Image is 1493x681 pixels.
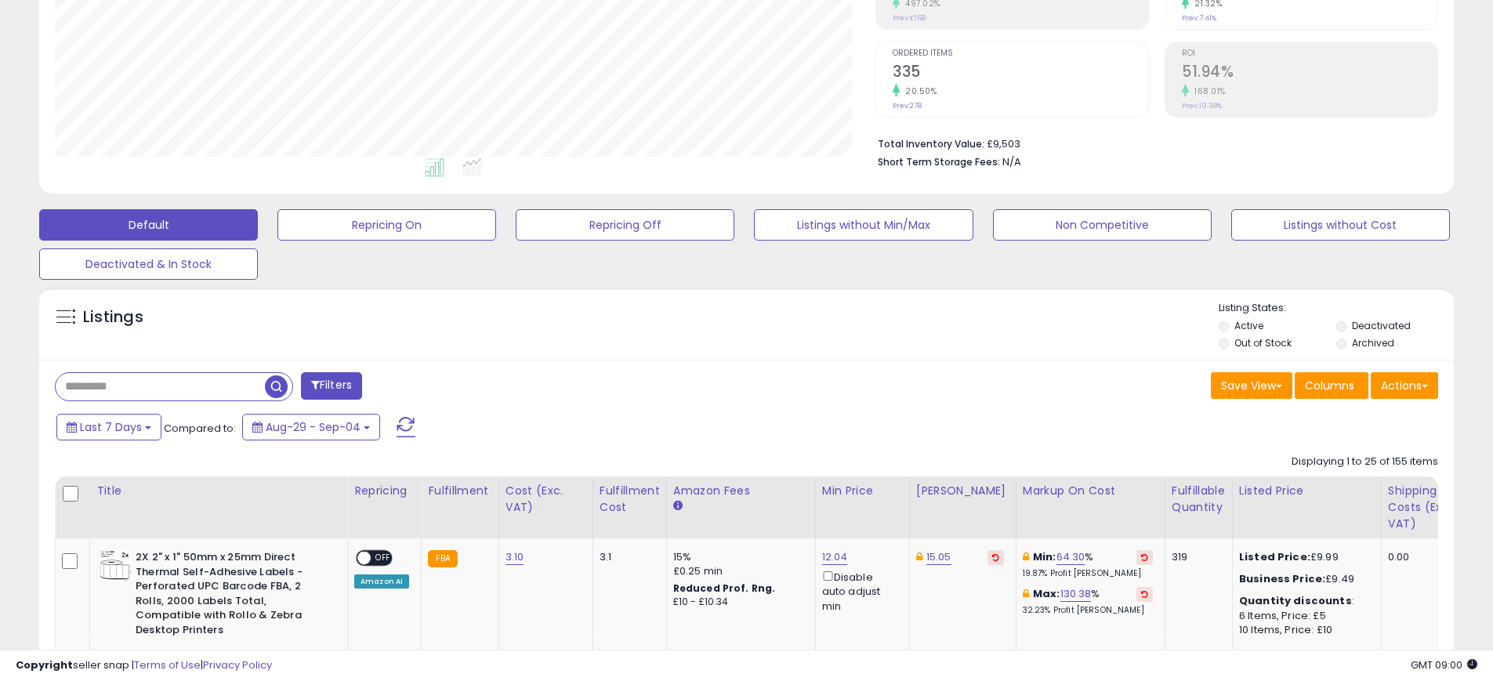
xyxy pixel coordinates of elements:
div: 319 [1172,550,1220,564]
small: Prev: £168 [893,13,926,23]
b: Quantity discounts [1239,593,1352,608]
b: Listed Price: [1239,549,1310,564]
div: Repricing [354,483,415,499]
div: Min Price [822,483,903,499]
span: Ordered Items [893,49,1148,58]
button: Actions [1371,372,1438,399]
button: Repricing Off [516,209,734,241]
small: Amazon Fees. [673,499,683,513]
b: Min: [1033,549,1056,564]
small: Prev: 278 [893,101,922,110]
a: Privacy Policy [203,657,272,672]
div: [PERSON_NAME] [916,483,1009,499]
div: Fulfillment [428,483,491,499]
div: Fulfillable Quantity [1172,483,1226,516]
div: Amazon AI [354,574,409,589]
div: £10 - £10.34 [673,596,803,609]
a: 12.04 [822,549,848,565]
small: Prev: 19.38% [1182,101,1222,110]
div: % [1023,550,1153,579]
div: Listed Price [1239,483,1375,499]
button: Last 7 Days [56,414,161,440]
span: N/A [1002,154,1021,169]
b: 2X 2" x 1" 50mm x 25mm Direct Thermal Self-Adhesive Labels - Perforated UPC Barcode FBA, 2 Rolls,... [136,550,326,641]
div: Disable auto adjust min [822,568,897,614]
small: FBA [428,550,457,567]
a: 64.30 [1056,549,1085,565]
button: Columns [1295,372,1368,399]
button: Default [39,209,258,241]
button: Deactivated & In Stock [39,248,258,280]
p: 19.87% Profit [PERSON_NAME] [1023,568,1153,579]
div: Fulfillment Cost [600,483,660,516]
div: £9.49 [1239,572,1369,586]
button: Aug-29 - Sep-04 [242,414,380,440]
div: Shipping Costs (Exc. VAT) [1388,483,1469,532]
button: Listings without Cost [1231,209,1450,241]
label: Out of Stock [1234,336,1292,350]
strong: Copyright [16,657,73,672]
div: £9.99 [1239,550,1369,564]
li: £9,503 [878,133,1426,152]
div: % [1023,587,1153,616]
span: Compared to: [164,421,236,436]
label: Active [1234,319,1263,332]
a: 3.10 [506,549,524,565]
b: Short Term Storage Fees: [878,155,1000,168]
div: £0.25 min [673,564,803,578]
h2: 51.94% [1182,63,1437,84]
div: seller snap | | [16,658,272,673]
b: Total Inventory Value: [878,137,984,150]
small: 20.50% [900,85,937,97]
a: 15.05 [926,549,951,565]
h5: Listings [83,306,143,328]
p: 32.23% Profit [PERSON_NAME] [1023,605,1153,616]
th: The percentage added to the cost of goods (COGS) that forms the calculator for Min & Max prices. [1016,476,1165,538]
span: Aug-29 - Sep-04 [266,419,361,435]
button: Listings without Min/Max [754,209,973,241]
label: Deactivated [1352,319,1411,332]
small: 168.01% [1189,85,1226,97]
small: Prev: 7.41% [1182,13,1216,23]
a: Terms of Use [134,657,201,672]
div: 10 Items, Price: £10 [1239,623,1369,637]
div: Cost (Exc. VAT) [506,483,586,516]
span: Columns [1305,378,1354,393]
b: Max: [1033,586,1060,601]
span: OFF [371,552,396,565]
p: Listing States: [1219,301,1454,316]
button: Filters [301,372,362,400]
div: 15% [673,550,803,564]
b: Reduced Prof. Rng. [673,581,776,595]
span: ROI [1182,49,1437,58]
a: 130.38 [1060,586,1092,602]
img: 41VZ4JsgYAL._SL40_.jpg [100,550,132,581]
div: 0.00 [1388,550,1463,564]
label: Archived [1352,336,1394,350]
div: : [1239,594,1369,608]
h2: 335 [893,63,1148,84]
button: Non Competitive [993,209,1212,241]
div: Amazon Fees [673,483,809,499]
div: 6 Items, Price: £5 [1239,609,1369,623]
div: Title [96,483,341,499]
div: Displaying 1 to 25 of 155 items [1292,455,1438,469]
button: Save View [1211,372,1292,399]
b: Business Price: [1239,571,1325,586]
button: Repricing On [277,209,496,241]
span: Last 7 Days [80,419,142,435]
span: 2025-09-12 09:00 GMT [1411,657,1477,672]
div: 3.1 [600,550,654,564]
div: Markup on Cost [1023,483,1158,499]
